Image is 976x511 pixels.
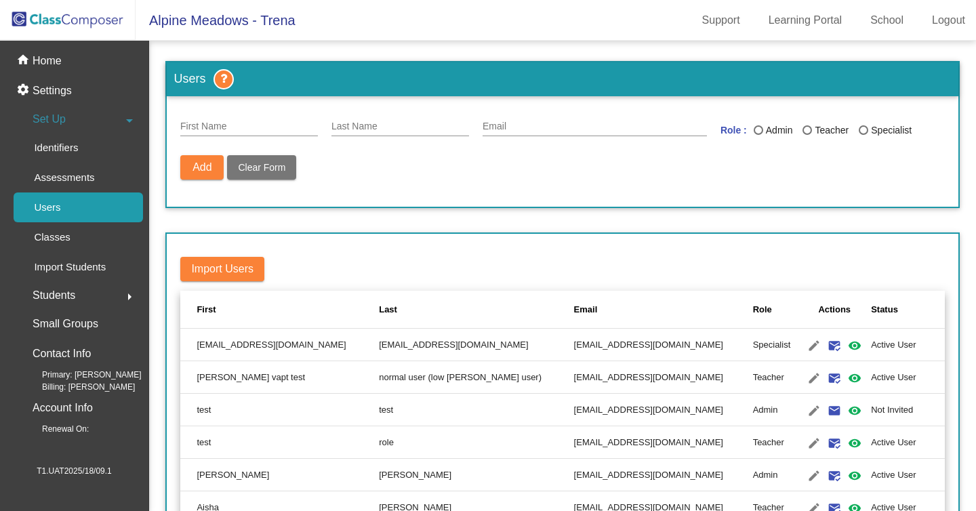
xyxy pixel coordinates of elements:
td: Teacher [753,361,798,394]
div: Role [753,303,772,316]
p: Users [34,199,60,216]
span: Billing: [PERSON_NAME] [20,381,135,393]
p: Assessments [34,169,94,186]
a: Logout [921,9,976,31]
button: Import Users [180,257,264,281]
span: Import Users [191,263,253,274]
td: Admin [753,394,798,426]
mat-icon: edit [806,370,822,386]
td: [EMAIL_ADDRESS][DOMAIN_NAME] [574,361,753,394]
div: Admin [763,123,793,138]
mat-icon: edit [806,468,822,484]
mat-icon: visibility [847,370,863,386]
td: Active User [871,329,944,361]
td: Active User [871,426,944,459]
button: Clear Form [227,155,296,180]
a: School [859,9,914,31]
td: [EMAIL_ADDRESS][DOMAIN_NAME] [574,329,753,361]
span: Set Up [33,110,66,129]
mat-icon: mark_email_read [826,338,842,354]
p: Home [33,53,62,69]
td: Teacher [753,426,798,459]
a: Support [691,9,751,31]
mat-icon: arrow_right [121,289,138,305]
td: normal user (low [PERSON_NAME] user) [379,361,573,394]
mat-icon: settings [16,83,33,99]
div: Email [574,303,753,316]
td: Active User [871,459,944,491]
td: test [379,394,573,426]
p: Settings [33,83,72,99]
span: Alpine Meadows - Trena [136,9,296,31]
p: Contact Info [33,344,91,363]
td: Active User [871,361,944,394]
td: [EMAIL_ADDRESS][DOMAIN_NAME] [180,329,379,361]
div: Email [574,303,598,316]
p: Account Info [33,398,93,417]
mat-icon: home [16,53,33,69]
td: role [379,426,573,459]
td: test [180,394,379,426]
td: [EMAIL_ADDRESS][DOMAIN_NAME] [574,394,753,426]
span: Students [33,286,75,305]
td: [PERSON_NAME] vapt test [180,361,379,394]
mat-radio-group: Last Name [754,123,922,142]
mat-icon: visibility [847,403,863,419]
div: Last [379,303,397,316]
div: First [197,303,216,316]
p: Small Groups [33,314,98,333]
th: Actions [798,291,871,329]
mat-icon: arrow_drop_down [121,113,138,129]
mat-icon: edit [806,435,822,451]
td: [PERSON_NAME] [180,459,379,491]
div: Role [753,303,798,316]
td: [EMAIL_ADDRESS][DOMAIN_NAME] [574,426,753,459]
span: Renewal On: [20,423,89,435]
mat-icon: email [826,403,842,419]
p: Classes [34,229,70,245]
mat-label: Role : [720,123,747,142]
span: Primary: [PERSON_NAME] [20,369,142,381]
td: Not Invited [871,394,944,426]
div: Specialist [868,123,912,138]
input: First Name [180,121,318,132]
mat-icon: mark_email_read [826,468,842,484]
mat-icon: mark_email_read [826,370,842,386]
input: Last Name [331,121,469,132]
mat-icon: edit [806,403,822,419]
td: [PERSON_NAME] [379,459,573,491]
div: Status [871,303,928,316]
td: Specialist [753,329,798,361]
p: Import Students [34,259,106,275]
mat-icon: visibility [847,338,863,354]
div: Status [871,303,898,316]
a: Learning Portal [758,9,853,31]
h3: Users [167,62,958,96]
td: Admin [753,459,798,491]
button: Add [180,155,224,180]
span: Add [192,161,211,173]
p: Identifiers [34,140,78,156]
mat-icon: edit [806,338,822,354]
span: Clear Form [238,162,285,173]
div: Teacher [812,123,849,138]
td: test [180,426,379,459]
div: First [197,303,379,316]
input: E Mail [483,121,707,132]
div: Last [379,303,573,316]
td: [EMAIL_ADDRESS][DOMAIN_NAME] [379,329,573,361]
mat-icon: mark_email_read [826,435,842,451]
mat-icon: visibility [847,435,863,451]
td: [EMAIL_ADDRESS][DOMAIN_NAME] [574,459,753,491]
mat-icon: visibility [847,468,863,484]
